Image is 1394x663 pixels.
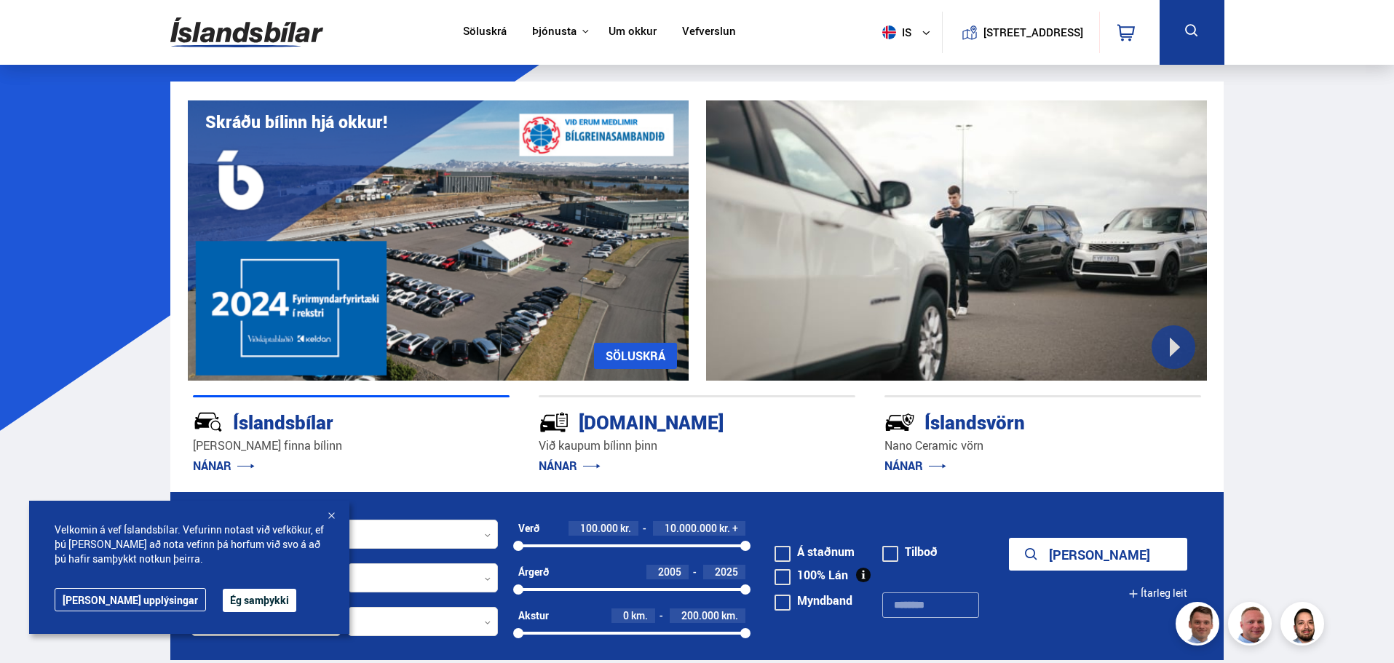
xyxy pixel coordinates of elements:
[463,25,507,40] a: Söluskrá
[188,100,689,381] img: eKx6w-_Home_640_.png
[193,437,510,454] p: [PERSON_NAME] finna bílinn
[609,25,657,40] a: Um okkur
[681,608,719,622] span: 200.000
[55,588,206,611] a: [PERSON_NAME] upplýsingar
[623,608,629,622] span: 0
[950,12,1091,53] a: [STREET_ADDRESS]
[884,458,946,474] a: NÁNAR
[532,25,577,39] button: Þjónusta
[193,408,458,434] div: Íslandsbílar
[721,610,738,622] span: km.
[55,523,324,566] span: Velkomin á vef Íslandsbílar. Vefurinn notast við vefkökur, ef þú [PERSON_NAME] að nota vefinn þá ...
[539,437,855,454] p: Við kaupum bílinn þinn
[715,565,738,579] span: 2025
[775,569,848,581] label: 100% Lán
[1230,604,1274,648] img: siFngHWaQ9KaOqBr.png
[665,521,717,535] span: 10.000.000
[775,546,855,557] label: Á staðnum
[631,610,648,622] span: km.
[1283,604,1326,648] img: nhp88E3Fdnt1Opn2.png
[205,112,387,132] h1: Skráðu bílinn hjá okkur!
[658,565,681,579] span: 2005
[884,408,1149,434] div: Íslandsvörn
[518,523,539,534] div: Verð
[682,25,736,40] a: Vefverslun
[539,408,804,434] div: [DOMAIN_NAME]
[775,595,852,606] label: Myndband
[882,25,896,39] img: svg+xml;base64,PHN2ZyB4bWxucz0iaHR0cDovL3d3dy53My5vcmcvMjAwMC9zdmciIHdpZHRoPSI1MTIiIGhlaWdodD0iNT...
[884,437,1201,454] p: Nano Ceramic vörn
[170,9,323,56] img: G0Ugv5HjCgRt.svg
[518,566,549,578] div: Árgerð
[1128,577,1187,610] button: Ítarleg leit
[719,523,730,534] span: kr.
[193,458,255,474] a: NÁNAR
[882,546,938,557] label: Tilboð
[989,26,1078,39] button: [STREET_ADDRESS]
[1178,604,1221,648] img: FbJEzSuNWCJXmdc-.webp
[884,407,915,437] img: -Svtn6bYgwAsiwNX.svg
[876,25,913,39] span: is
[518,610,549,622] div: Akstur
[580,521,618,535] span: 100.000
[876,11,942,54] button: is
[539,458,601,474] a: NÁNAR
[732,523,738,534] span: +
[193,407,223,437] img: JRvxyua_JYH6wB4c.svg
[620,523,631,534] span: kr.
[594,343,677,369] a: SÖLUSKRÁ
[223,589,296,612] button: Ég samþykki
[539,407,569,437] img: tr5P-W3DuiFaO7aO.svg
[1009,538,1187,571] button: [PERSON_NAME]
